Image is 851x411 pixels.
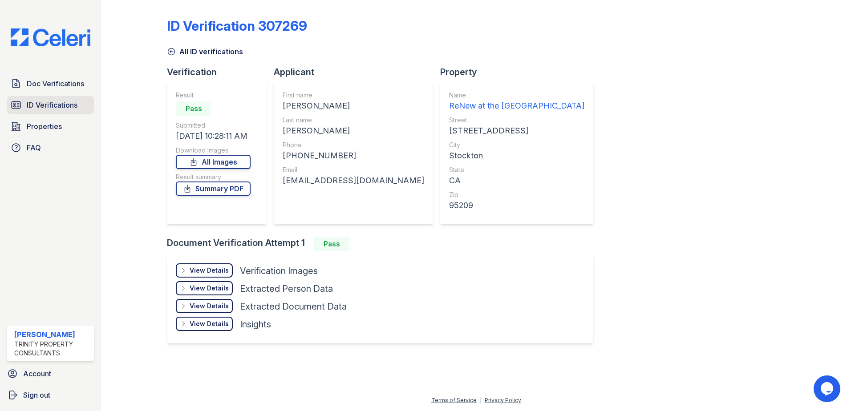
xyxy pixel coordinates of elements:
div: Result summary [176,173,251,181]
div: State [449,165,584,174]
img: CE_Logo_Blue-a8612792a0a2168367f1c8372b55b34899dd931a85d93a1a3d3e32e68fde9ad4.png [4,28,97,46]
span: Sign out [23,390,50,400]
a: Name ReNew at the [GEOGRAPHIC_DATA] [449,91,584,112]
div: Extracted Person Data [240,282,333,295]
div: Phone [283,141,424,149]
div: | [480,397,482,403]
div: View Details [190,284,229,293]
div: Property [440,66,600,78]
a: Terms of Service [431,397,477,403]
a: All Images [176,155,251,169]
div: ID Verification 307269 [167,18,307,34]
div: [EMAIL_ADDRESS][DOMAIN_NAME] [283,174,424,187]
a: Privacy Policy [485,397,521,403]
div: Verification [167,66,274,78]
span: Doc Verifications [27,78,84,89]
div: ReNew at the [GEOGRAPHIC_DATA] [449,100,584,112]
div: Street [449,116,584,125]
div: 95209 [449,199,584,212]
div: Zip [449,190,584,199]
div: CA [449,174,584,187]
div: City [449,141,584,149]
div: [PERSON_NAME] [283,100,424,112]
div: Download Images [176,146,251,155]
a: Doc Verifications [7,75,94,93]
div: Email [283,165,424,174]
div: Applicant [274,66,440,78]
span: FAQ [27,142,41,153]
div: Pass [176,101,211,116]
div: Extracted Document Data [240,300,347,313]
a: Sign out [4,386,97,404]
div: [DATE] 10:28:11 AM [176,130,251,142]
span: Account [23,368,51,379]
div: [PERSON_NAME] [14,329,90,340]
div: Name [449,91,584,100]
div: Trinity Property Consultants [14,340,90,358]
div: First name [283,91,424,100]
a: ID Verifications [7,96,94,114]
div: Result [176,91,251,100]
div: Submitted [176,121,251,130]
a: Properties [7,117,94,135]
div: Pass [314,237,349,251]
a: All ID verifications [167,46,243,57]
div: Stockton [449,149,584,162]
span: ID Verifications [27,100,77,110]
div: Document Verification Attempt 1 [167,237,600,251]
div: View Details [190,302,229,310]
div: Verification Images [240,265,318,277]
a: Summary PDF [176,181,251,196]
div: Last name [283,116,424,125]
div: [STREET_ADDRESS] [449,125,584,137]
iframe: chat widget [814,375,842,402]
div: [PHONE_NUMBER] [283,149,424,162]
div: Insights [240,318,271,330]
div: View Details [190,266,229,275]
span: Properties [27,121,62,132]
a: Account [4,365,97,383]
div: [PERSON_NAME] [283,125,424,137]
a: FAQ [7,139,94,157]
div: View Details [190,319,229,328]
